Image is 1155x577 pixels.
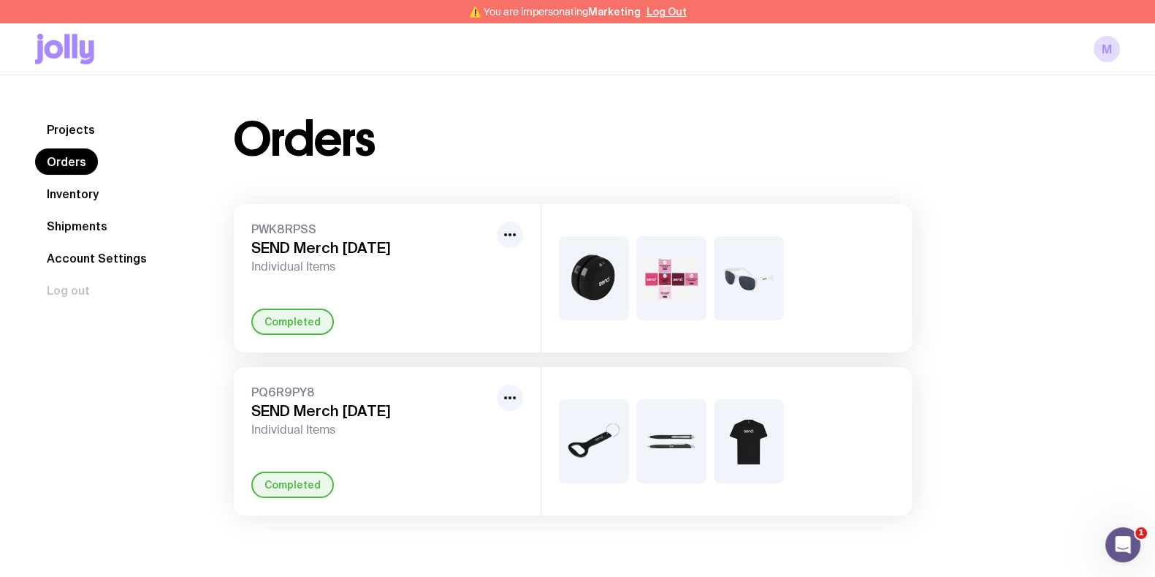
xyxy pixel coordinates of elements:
h1: Orders [234,116,375,163]
span: Individual Items [251,260,491,274]
div: Completed [251,472,334,498]
span: PWK8RPSS [251,222,491,236]
h3: SEND Merch [DATE] [251,402,491,420]
iframe: Intercom live chat [1105,527,1140,562]
span: Individual Items [251,423,491,437]
div: Completed [251,309,334,335]
button: Log out [35,277,102,303]
a: M [1094,36,1120,62]
a: Projects [35,116,107,143]
button: Log Out [647,6,687,18]
a: Inventory [35,181,110,207]
a: Account Settings [35,245,159,271]
span: PQ6R9PY8 [251,385,491,399]
span: ⚠️ You are impersonating [469,6,641,18]
h3: SEND Merch [DATE] [251,239,491,257]
span: 1 [1135,527,1147,539]
a: Shipments [35,213,119,239]
span: Marketing [588,6,641,18]
a: Orders [35,148,98,175]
